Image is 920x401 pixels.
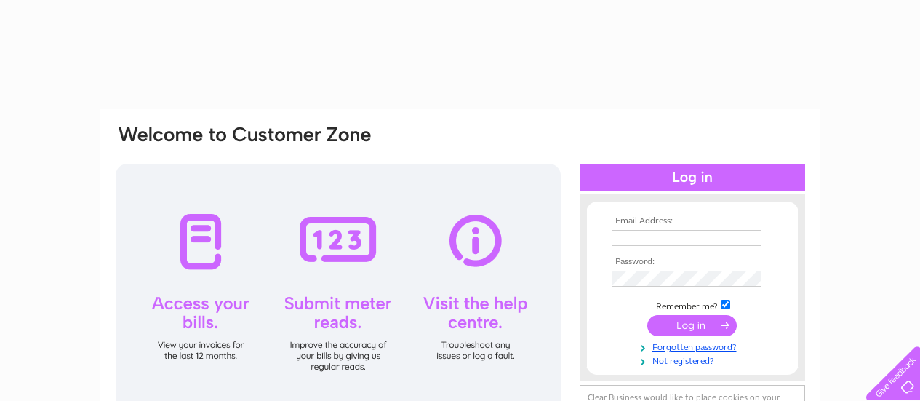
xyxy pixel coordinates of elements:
input: Submit [647,315,737,336]
a: Forgotten password? [612,339,777,353]
td: Remember me? [608,298,777,312]
a: Not registered? [612,353,777,367]
th: Password: [608,257,777,267]
th: Email Address: [608,216,777,226]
